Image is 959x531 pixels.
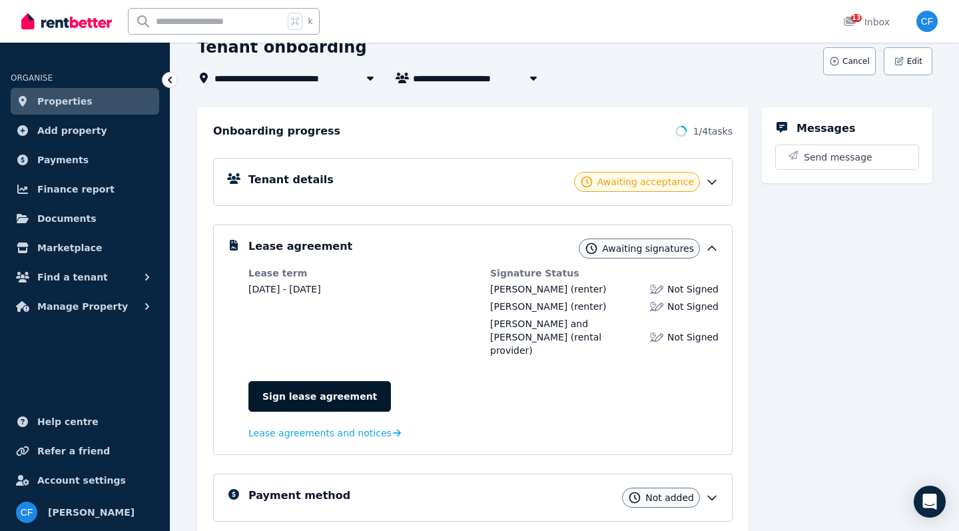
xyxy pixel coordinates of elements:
[197,37,367,58] h1: Tenant onboarding
[37,298,128,314] span: Manage Property
[11,88,159,115] a: Properties
[248,172,334,188] h5: Tenant details
[667,330,719,344] span: Not Signed
[797,121,855,137] h5: Messages
[48,504,135,520] span: [PERSON_NAME]
[248,239,352,255] h5: Lease agreement
[11,176,159,203] a: Finance report
[37,414,99,430] span: Help centre
[490,284,567,294] span: [PERSON_NAME]
[667,282,719,296] span: Not Signed
[37,269,108,285] span: Find a tenant
[490,318,588,342] span: [PERSON_NAME] and [PERSON_NAME]
[11,205,159,232] a: Documents
[645,491,694,504] span: Not added
[248,426,401,440] a: Lease agreements and notices
[693,125,733,138] span: 1 / 4 tasks
[490,282,606,296] div: (renter)
[11,408,159,435] a: Help centre
[11,438,159,464] a: Refer a friend
[823,47,876,75] button: Cancel
[602,242,694,255] span: Awaiting signatures
[490,266,719,280] dt: Signature Status
[842,56,870,67] span: Cancel
[650,282,663,296] img: Lease not signed
[37,93,93,109] span: Properties
[37,211,97,227] span: Documents
[37,443,110,459] span: Refer a friend
[851,14,862,22] span: 13
[650,300,663,313] img: Lease not signed
[11,467,159,494] a: Account settings
[37,472,126,488] span: Account settings
[37,152,89,168] span: Payments
[597,175,694,189] span: Awaiting acceptance
[490,301,567,312] span: [PERSON_NAME]
[308,16,312,27] span: k
[11,293,159,320] button: Manage Property
[667,300,719,313] span: Not Signed
[37,240,102,256] span: Marketplace
[11,117,159,144] a: Add property
[11,147,159,173] a: Payments
[843,15,890,29] div: Inbox
[490,317,642,357] div: (rental provider)
[248,266,477,280] dt: Lease term
[248,426,392,440] span: Lease agreements and notices
[248,282,477,296] dd: [DATE] - [DATE]
[916,11,938,32] img: Christy Fischer
[884,47,932,75] button: Edit
[11,264,159,290] button: Find a tenant
[11,73,53,83] span: ORGANISE
[37,181,115,197] span: Finance report
[213,123,340,139] h2: Onboarding progress
[248,488,350,504] h5: Payment method
[37,123,107,139] span: Add property
[21,11,112,31] img: RentBetter
[650,330,663,344] img: Lease not signed
[490,300,606,313] div: (renter)
[914,486,946,518] div: Open Intercom Messenger
[248,381,391,412] a: Sign lease agreement
[11,235,159,261] a: Marketplace
[776,145,918,169] button: Send message
[804,151,872,164] span: Send message
[16,502,37,523] img: Christy Fischer
[907,56,922,67] span: Edit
